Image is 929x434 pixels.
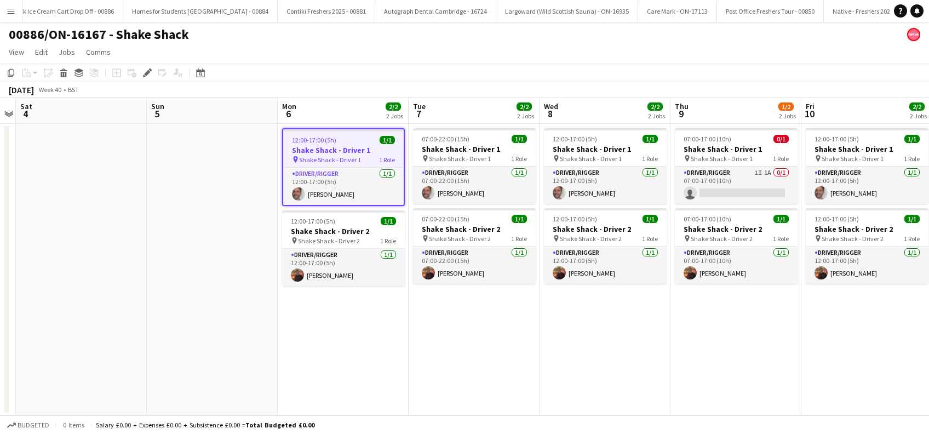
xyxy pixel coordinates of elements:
[544,247,667,284] app-card-role: Driver/Rigger1/112:00-17:00 (5h)[PERSON_NAME]
[904,155,920,163] span: 1 Role
[411,107,426,120] span: 7
[560,155,622,163] span: Shake Shack - Driver 1
[9,84,34,95] div: [DATE]
[298,237,360,245] span: Shake Shack - Driver 2
[19,107,32,120] span: 4
[150,107,164,120] span: 5
[123,1,278,22] button: Homes for Students [GEOGRAPHIC_DATA] - 00884
[553,215,597,223] span: 12:00-17:00 (5h)
[413,247,536,284] app-card-role: Driver/Rigger1/107:00-22:00 (15h)[PERSON_NAME]
[282,226,405,236] h3: Shake Shack - Driver 2
[643,135,658,143] span: 1/1
[909,102,925,111] span: 2/2
[380,136,395,144] span: 1/1
[904,215,920,223] span: 1/1
[806,101,815,111] span: Fri
[642,155,658,163] span: 1 Role
[375,1,496,22] button: Autograph Dental Cambridge - 16724
[381,217,396,225] span: 1/1
[512,135,527,143] span: 1/1
[5,419,51,431] button: Budgeted
[9,26,189,43] h1: 00886/ON-16167 - Shake Shack
[544,208,667,284] app-job-card: 12:00-17:00 (5h)1/1Shake Shack - Driver 2 Shake Shack - Driver 21 RoleDriver/Rigger1/112:00-17:00...
[815,135,859,143] span: 12:00-17:00 (5h)
[245,421,314,429] span: Total Budgeted £0.00
[806,247,928,284] app-card-role: Driver/Rigger1/112:00-17:00 (5h)[PERSON_NAME]
[36,85,64,94] span: Week 40
[773,155,789,163] span: 1 Role
[413,224,536,234] h3: Shake Shack - Driver 2
[648,112,665,120] div: 2 Jobs
[299,156,361,164] span: Shake Shack - Driver 1
[675,247,798,284] app-card-role: Driver/Rigger1/107:00-17:00 (10h)[PERSON_NAME]
[544,144,667,154] h3: Shake Shack - Driver 1
[773,215,789,223] span: 1/1
[86,47,111,57] span: Comms
[282,249,405,286] app-card-role: Driver/Rigger1/112:00-17:00 (5h)[PERSON_NAME]
[282,210,405,286] app-job-card: 12:00-17:00 (5h)1/1Shake Shack - Driver 2 Shake Shack - Driver 21 RoleDriver/Rigger1/112:00-17:00...
[773,235,789,243] span: 1 Role
[822,155,884,163] span: Shake Shack - Driver 1
[910,112,927,120] div: 2 Jobs
[544,224,667,234] h3: Shake Shack - Driver 2
[59,47,75,57] span: Jobs
[643,215,658,223] span: 1/1
[280,107,296,120] span: 6
[429,235,491,243] span: Shake Shack - Driver 2
[517,102,532,111] span: 2/2
[691,235,753,243] span: Shake Shack - Driver 2
[282,101,296,111] span: Mon
[413,101,426,111] span: Tue
[496,1,638,22] button: Largoward (Wild Scottish Sauna) - ON-16935
[413,144,536,154] h3: Shake Shack - Driver 1
[673,107,689,120] span: 9
[413,167,536,204] app-card-role: Driver/Rigger1/107:00-22:00 (15h)[PERSON_NAME]
[773,135,789,143] span: 0/1
[282,128,405,206] app-job-card: 12:00-17:00 (5h)1/1Shake Shack - Driver 1 Shake Shack - Driver 11 RoleDriver/Rigger1/112:00-17:00...
[544,167,667,204] app-card-role: Driver/Rigger1/112:00-17:00 (5h)[PERSON_NAME]
[815,215,859,223] span: 12:00-17:00 (5h)
[675,208,798,284] app-job-card: 07:00-17:00 (10h)1/1Shake Shack - Driver 2 Shake Shack - Driver 21 RoleDriver/Rigger1/107:00-17:0...
[642,235,658,243] span: 1 Role
[806,128,928,204] app-job-card: 12:00-17:00 (5h)1/1Shake Shack - Driver 1 Shake Shack - Driver 11 RoleDriver/Rigger1/112:00-17:00...
[9,47,24,57] span: View
[675,128,798,204] app-job-card: 07:00-17:00 (10h)0/1Shake Shack - Driver 1 Shake Shack - Driver 11 RoleDriver/Rigger1I1A0/107:00-...
[379,156,395,164] span: 1 Role
[544,128,667,204] app-job-card: 12:00-17:00 (5h)1/1Shake Shack - Driver 1 Shake Shack - Driver 11 RoleDriver/Rigger1/112:00-17:00...
[413,208,536,284] app-job-card: 07:00-22:00 (15h)1/1Shake Shack - Driver 2 Shake Shack - Driver 21 RoleDriver/Rigger1/107:00-22:0...
[904,135,920,143] span: 1/1
[60,421,87,429] span: 0 items
[684,135,731,143] span: 07:00-17:00 (10h)
[386,102,401,111] span: 2/2
[517,112,534,120] div: 2 Jobs
[380,237,396,245] span: 1 Role
[68,85,79,94] div: BST
[806,144,928,154] h3: Shake Shack - Driver 1
[512,215,527,223] span: 1/1
[717,1,824,22] button: Post Office Freshers Tour - 00850
[278,1,375,22] button: Contiki Freshers 2025 - 00881
[778,102,794,111] span: 1/2
[511,155,527,163] span: 1 Role
[413,128,536,204] app-job-card: 07:00-22:00 (15h)1/1Shake Shack - Driver 1 Shake Shack - Driver 11 RoleDriver/Rigger1/107:00-22:0...
[31,45,52,59] a: Edit
[691,155,753,163] span: Shake Shack - Driver 1
[806,208,928,284] app-job-card: 12:00-17:00 (5h)1/1Shake Shack - Driver 2 Shake Shack - Driver 21 RoleDriver/Rigger1/112:00-17:00...
[429,155,491,163] span: Shake Shack - Driver 1
[511,235,527,243] span: 1 Role
[638,1,717,22] button: Care Mark - ON-17113
[675,167,798,204] app-card-role: Driver/Rigger1I1A0/107:00-17:00 (10h)
[283,145,404,155] h3: Shake Shack - Driver 1
[422,135,469,143] span: 07:00-22:00 (15h)
[806,167,928,204] app-card-role: Driver/Rigger1/112:00-17:00 (5h)[PERSON_NAME]
[675,144,798,154] h3: Shake Shack - Driver 1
